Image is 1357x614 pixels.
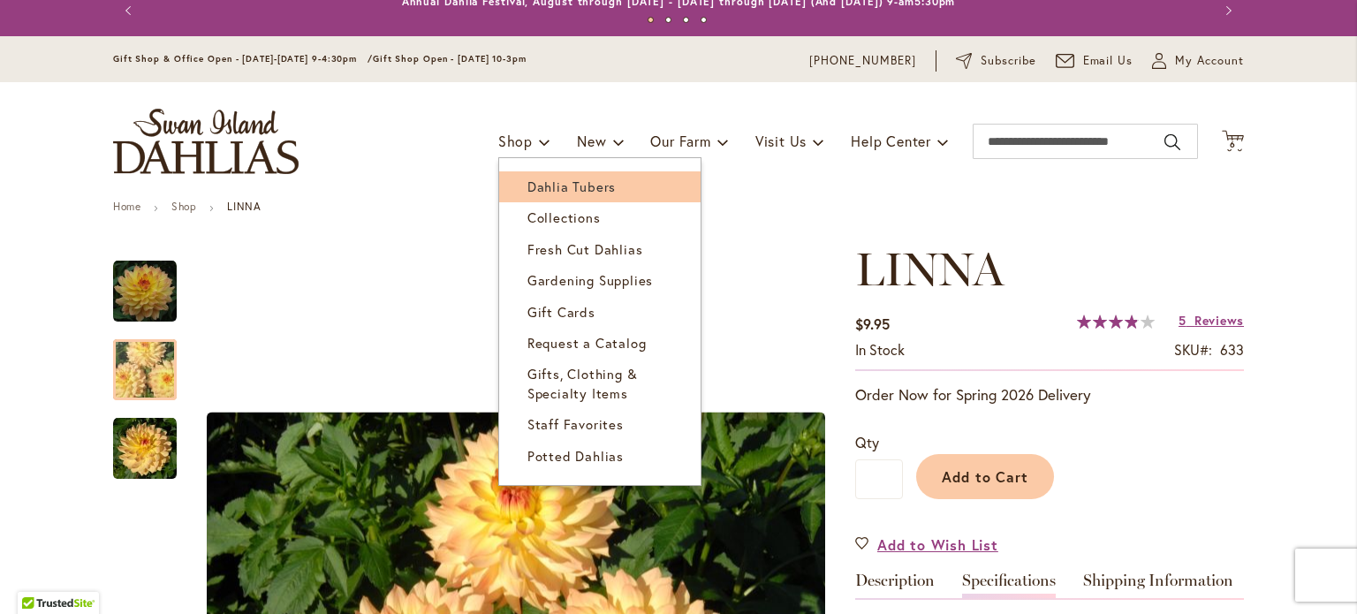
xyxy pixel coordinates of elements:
button: My Account [1152,52,1244,70]
span: My Account [1175,52,1244,70]
button: 4 of 4 [701,17,707,23]
span: Gift Shop & Office Open - [DATE]-[DATE] 9-4:30pm / [113,53,373,64]
a: Subscribe [956,52,1036,70]
span: Subscribe [981,52,1036,70]
span: Shop [498,132,533,150]
span: Staff Favorites [527,415,624,433]
span: Qty [855,433,879,451]
div: LINNA [113,322,194,400]
span: Email Us [1083,52,1133,70]
button: Add to Cart [916,454,1054,499]
div: 77% [1077,315,1155,329]
a: store logo [113,109,299,174]
a: Gift Cards [499,297,701,328]
div: Availability [855,340,905,360]
span: Our Farm [650,132,710,150]
span: $9.95 [855,315,890,333]
span: Gardening Supplies [527,271,653,289]
a: Description [855,572,935,598]
span: Gift Shop Open - [DATE] 10-3pm [373,53,527,64]
p: Order Now for Spring 2026 Delivery [855,384,1244,406]
a: Email Us [1056,52,1133,70]
a: Shipping Information [1083,572,1233,598]
img: LINNA [113,260,177,323]
span: Gifts, Clothing & Specialty Items [527,365,638,401]
span: Collections [527,208,601,226]
a: Home [113,200,140,213]
button: 3 of 4 [683,17,689,23]
div: LINNA [113,400,177,479]
iframe: Launch Accessibility Center [13,551,63,601]
div: 633 [1220,340,1244,360]
button: 1 of 4 [648,17,654,23]
span: Dahlia Tubers [527,178,616,195]
strong: SKU [1174,340,1212,359]
span: LINNA [855,241,1004,297]
a: Shop [171,200,196,213]
span: Request a Catalog [527,334,647,352]
span: Visit Us [755,132,807,150]
div: LINNA [113,243,194,322]
span: New [577,132,606,150]
span: Add to Cart [942,467,1029,486]
span: 6 [1230,139,1236,150]
button: 6 [1222,130,1244,154]
a: Add to Wish List [855,534,998,555]
span: Reviews [1194,312,1244,329]
a: Specifications [962,572,1056,598]
img: LINNA [113,417,177,481]
span: Add to Wish List [877,534,998,555]
a: 5 Reviews [1179,312,1244,329]
span: 5 [1179,312,1186,329]
span: Potted Dahlias [527,447,624,465]
span: Fresh Cut Dahlias [527,240,643,258]
a: [PHONE_NUMBER] [809,52,916,70]
button: 2 of 4 [665,17,671,23]
span: In stock [855,340,905,359]
strong: LINNA [227,200,261,213]
span: Help Center [851,132,931,150]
